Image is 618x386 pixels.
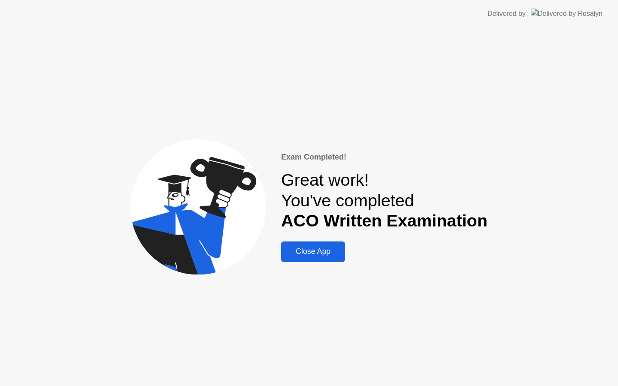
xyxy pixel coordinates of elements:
b: ACO Written Examination [281,211,488,230]
div: Close App [284,247,342,256]
button: Close App [281,241,345,262]
div: Great work! You've completed [281,170,488,231]
div: Delivered by [488,9,526,19]
div: Exam Completed! [281,151,488,163]
img: Delivered by Rosalyn [531,9,603,18]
